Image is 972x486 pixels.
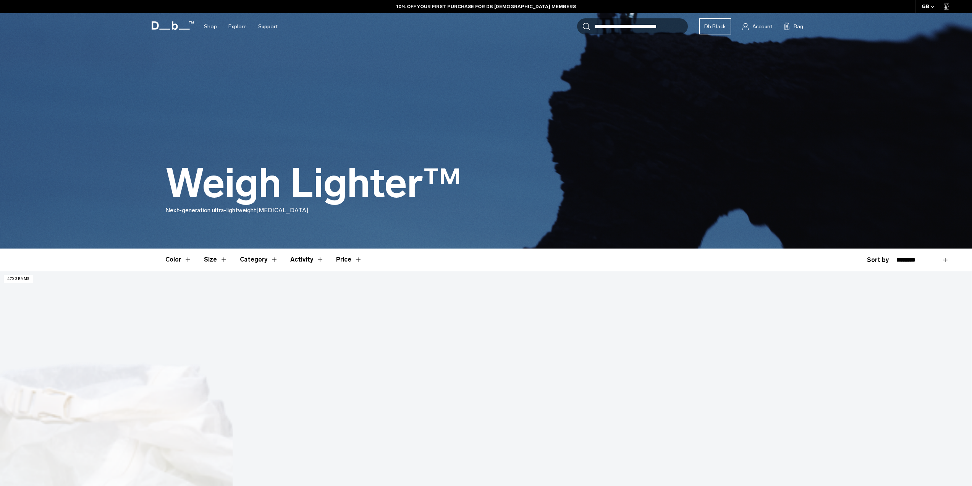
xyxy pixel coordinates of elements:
[290,249,324,271] button: Toggle Filter
[396,3,576,10] a: 10% OFF YOUR FIRST PURCHASE FOR DB [DEMOGRAPHIC_DATA] MEMBERS
[240,249,278,271] button: Toggle Filter
[204,249,228,271] button: Toggle Filter
[794,23,803,31] span: Bag
[256,206,310,214] span: [MEDICAL_DATA].
[228,13,247,40] a: Explore
[165,206,256,214] span: Next-generation ultra-lightweight
[4,275,33,283] p: 470 grams
[742,22,772,31] a: Account
[258,13,278,40] a: Support
[204,13,217,40] a: Shop
[784,22,803,31] button: Bag
[752,23,772,31] span: Account
[165,161,461,206] h1: Weigh Lighter™
[198,13,283,40] nav: Main Navigation
[336,249,362,271] button: Toggle Price
[165,249,192,271] button: Toggle Filter
[699,18,731,34] a: Db Black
